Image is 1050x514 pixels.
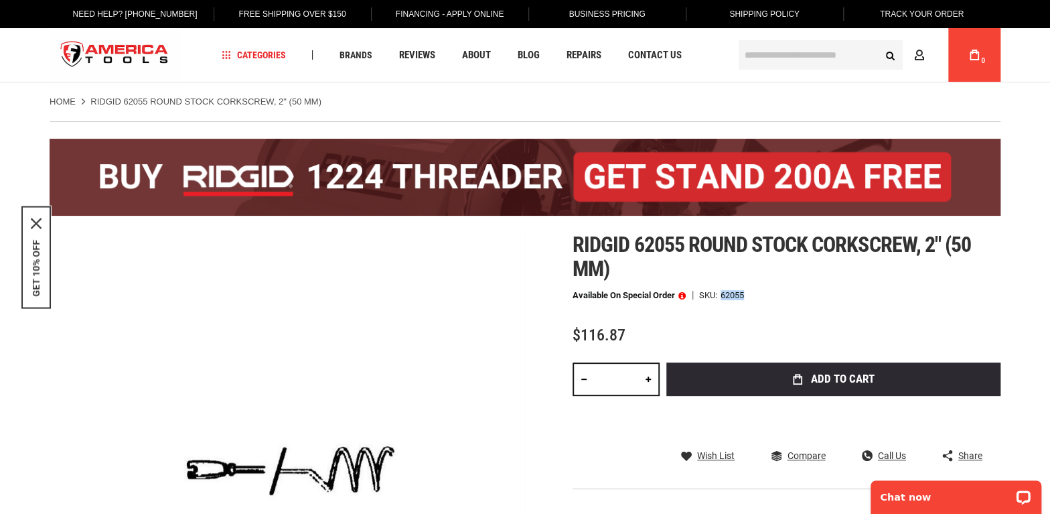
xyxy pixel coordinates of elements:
[50,30,179,80] a: store logo
[340,50,372,60] span: Brands
[50,30,179,80] img: America Tools
[622,46,688,64] a: Contact Us
[393,46,441,64] a: Reviews
[878,451,906,460] span: Call Us
[222,50,286,60] span: Categories
[31,218,42,229] button: Close
[721,291,744,300] div: 62055
[811,373,875,385] span: Add to Cart
[771,450,825,462] a: Compare
[862,472,1050,514] iframe: LiveChat chat widget
[399,50,435,60] span: Reviews
[877,42,903,68] button: Search
[787,451,825,460] span: Compare
[862,450,906,462] a: Call Us
[681,450,735,462] a: Wish List
[216,46,292,64] a: Categories
[573,326,625,344] span: $116.87
[664,400,1003,439] iframe: Secure express checkout frame
[666,363,1000,396] button: Add to Cart
[628,50,682,60] span: Contact Us
[456,46,497,64] a: About
[333,46,378,64] a: Brands
[573,232,971,281] span: Ridgid 62055 round stock corkscrew, 2" (50 mm)
[699,291,721,300] strong: SKU
[560,46,607,64] a: Repairs
[31,239,42,296] button: GET 10% OFF
[462,50,491,60] span: About
[697,451,735,460] span: Wish List
[981,57,985,64] span: 0
[50,139,1000,216] img: BOGO: Buy the RIDGID® 1224 Threader (26092), get the 92467 200A Stand FREE!
[958,451,982,460] span: Share
[50,96,76,108] a: Home
[518,50,540,60] span: Blog
[90,97,321,107] strong: RIDGID 62055 ROUND STOCK CORKSCREW, 2" (50 MM)
[31,218,42,229] svg: close icon
[729,9,800,19] span: Shipping Policy
[962,28,987,82] a: 0
[567,50,601,60] span: Repairs
[512,46,546,64] a: Blog
[573,291,686,300] p: Available on Special Order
